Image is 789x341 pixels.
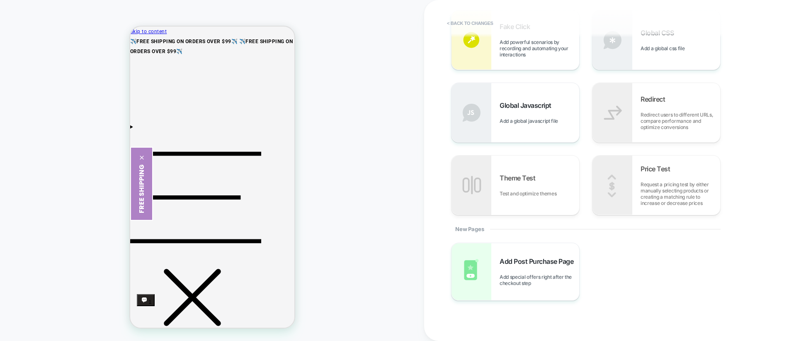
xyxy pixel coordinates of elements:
span: Price Test [641,165,674,173]
div: New Pages [451,215,721,243]
span: Test and optimize themes [500,190,561,197]
span: Global Javascript [500,101,556,110]
span: Add a global javascript file [500,118,562,124]
span: Request a pricing test by either manually selecting products or creating a matching rule to incre... [641,181,720,206]
span: Global CSS [641,29,678,37]
span: Theme Test [500,174,539,182]
span: Add Post Purchase Page [500,257,578,265]
inbox-online-store-chat: Shopify online store chat [7,268,24,295]
strong: FREE SHIPPING ON ORDERS OVER $99 [6,12,101,18]
button: < Back to changes [443,17,498,30]
span: Redirect [641,95,669,103]
span: Add powerful scenarios by recording and automating your interactions [500,39,579,58]
span: Add a global css file [641,45,689,51]
span: Add special offers right after the checkout step [500,274,579,286]
span: Redirect users to different URLs, compare performance and optimize conversions [641,112,720,130]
